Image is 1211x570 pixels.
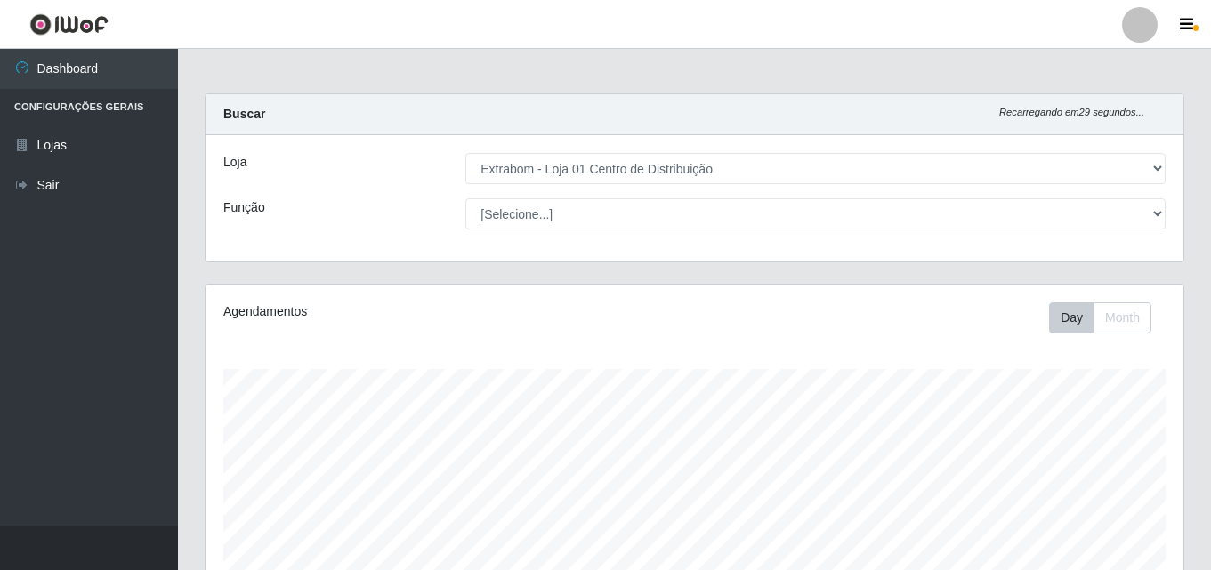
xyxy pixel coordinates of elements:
[223,107,265,121] strong: Buscar
[223,302,601,321] div: Agendamentos
[1094,302,1151,333] button: Month
[223,198,265,217] label: Função
[29,13,109,36] img: CoreUI Logo
[999,107,1144,117] i: Recarregando em 29 segundos...
[1049,302,1166,333] div: Toolbar with button groups
[1049,302,1151,333] div: First group
[1049,302,1094,333] button: Day
[223,153,246,172] label: Loja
